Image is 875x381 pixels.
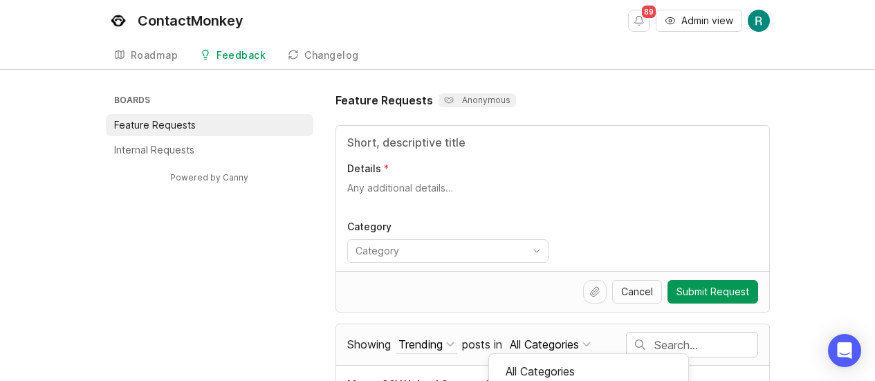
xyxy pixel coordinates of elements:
a: Changelog [279,41,367,70]
input: Title [347,134,758,151]
p: Category [347,220,549,234]
div: All Categories [510,337,579,352]
p: Details [347,162,381,176]
p: Anonymous [444,95,510,106]
span: Admin view [681,14,733,28]
img: ContactMonkey logo [106,8,131,33]
button: Showing [396,335,457,354]
h3: Boards [111,92,313,111]
a: Internal Requests [106,139,313,161]
span: Submit Request [676,285,749,299]
a: Feature Requests [106,114,313,136]
a: Powered by Canny [168,169,250,185]
div: Open Intercom Messenger [828,334,861,367]
a: Roadmap [106,41,187,70]
span: Cancel [621,285,653,299]
div: Trending [398,337,443,352]
div: ContactMonkey [138,14,243,28]
p: Internal Requests [114,143,194,157]
span: Showing [347,337,391,351]
button: Cancel [612,280,662,304]
span: posts in [462,337,502,351]
button: posts in [507,335,593,354]
h1: Feature Requests [335,92,433,109]
a: Feedback [192,41,274,70]
button: Notifications [628,10,650,32]
p: Feature Requests [114,118,196,132]
input: Search… [654,337,757,353]
button: Admin view [656,10,742,32]
button: Submit Request [667,280,758,304]
span: 89 [642,6,656,18]
textarea: Details [347,181,758,209]
div: Roadmap [131,50,178,60]
div: toggle menu [347,239,549,263]
div: Changelog [304,50,359,60]
svg: toggle icon [526,245,548,257]
div: Feedback [217,50,266,60]
img: Rowan Naylor [748,10,770,32]
input: Category [356,243,524,259]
